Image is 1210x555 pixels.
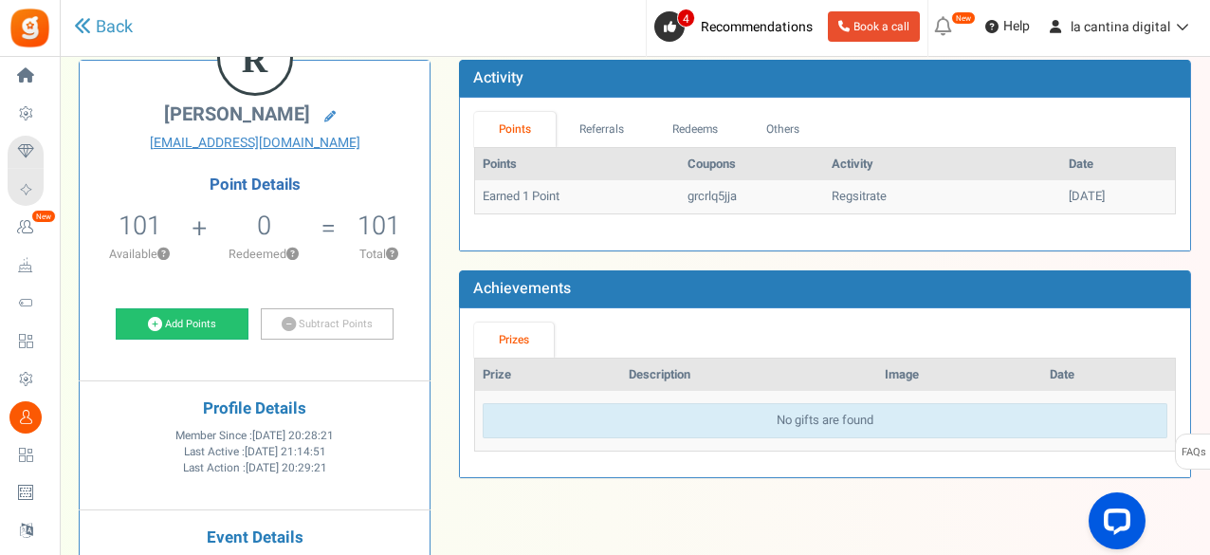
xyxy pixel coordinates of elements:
[338,246,420,263] p: Total
[80,176,430,194] h4: Point Details
[119,207,161,245] span: 101
[677,9,695,28] span: 4
[877,359,1042,392] th: Image
[286,249,299,261] button: ?
[1181,435,1206,471] span: FAQs
[252,428,334,444] span: [DATE] 20:28:21
[357,212,400,240] h5: 101
[475,180,680,213] td: Earned 1 Point
[1071,17,1170,37] span: la cantina digital
[164,101,310,128] span: [PERSON_NAME]
[621,359,877,392] th: Description
[473,66,523,89] b: Activity
[246,460,327,476] span: [DATE] 20:29:21
[483,403,1167,438] div: No gifts are found
[701,17,813,37] span: Recommendations
[220,23,290,97] figcaption: R
[386,249,398,261] button: ?
[245,444,326,460] span: [DATE] 21:14:51
[978,11,1037,42] a: Help
[257,212,271,240] h5: 0
[209,246,319,263] p: Redeemed
[1061,148,1175,181] th: Date
[94,529,415,547] h4: Event Details
[184,444,326,460] span: Last Active :
[9,7,51,49] img: Gratisfaction
[1042,359,1175,392] th: Date
[175,428,334,444] span: Member Since :
[828,11,920,42] a: Book a call
[89,246,190,263] p: Available
[474,323,554,358] a: Prizes
[31,210,56,223] em: New
[183,460,327,476] span: Last Action :
[94,400,415,418] h4: Profile Details
[680,148,824,181] th: Coupons
[74,15,133,40] a: Back
[474,112,556,147] a: Points
[261,308,394,341] a: Subtract Points
[473,277,571,300] b: Achievements
[475,359,621,392] th: Prize
[648,112,742,147] a: Redeems
[824,148,1061,181] th: Activity
[999,17,1030,36] span: Help
[742,112,824,147] a: Others
[556,112,649,147] a: Referrals
[654,11,820,42] a: 4 Recommendations
[951,11,976,25] em: New
[94,134,415,153] a: [EMAIL_ADDRESS][DOMAIN_NAME]
[680,180,824,213] td: grcrlq5jja
[824,180,1061,213] td: Regsitrate
[116,308,248,341] a: Add Points
[1069,188,1167,206] div: [DATE]
[8,212,51,244] a: New
[475,148,680,181] th: Points
[157,249,170,261] button: ?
